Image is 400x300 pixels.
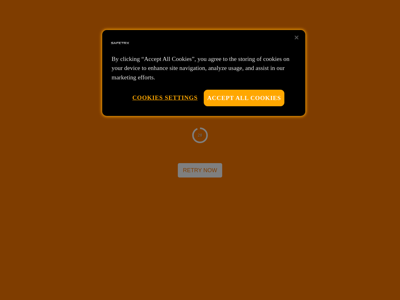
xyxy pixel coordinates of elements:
img: Safe Tracks [110,33,130,53]
p: By clicking “Accept All Cookies”, you agree to the storing of cookies on your device to enhance s... [112,54,296,82]
button: Close [290,31,303,44]
button: Cookies Settings [132,90,197,106]
button: Accept All Cookies [204,90,284,106]
div: Privacy [102,30,305,116]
